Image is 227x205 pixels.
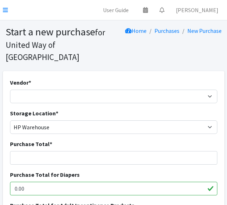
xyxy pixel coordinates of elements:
label: Vendor [10,78,31,87]
h1: Start a new purchase [6,26,111,63]
a: [PERSON_NAME] [170,3,224,17]
abbr: required [29,79,31,86]
a: Purchases [154,27,179,34]
abbr: required [56,110,58,117]
a: Home [125,27,147,34]
small: for United Way of [GEOGRAPHIC_DATA] [6,27,105,62]
label: Storage Location [10,109,58,117]
label: Purchase Total for Diapers [10,170,80,179]
label: Purchase Total [10,140,52,148]
abbr: required [50,140,52,147]
a: User Guide [97,3,134,17]
a: New Purchase [187,27,222,34]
